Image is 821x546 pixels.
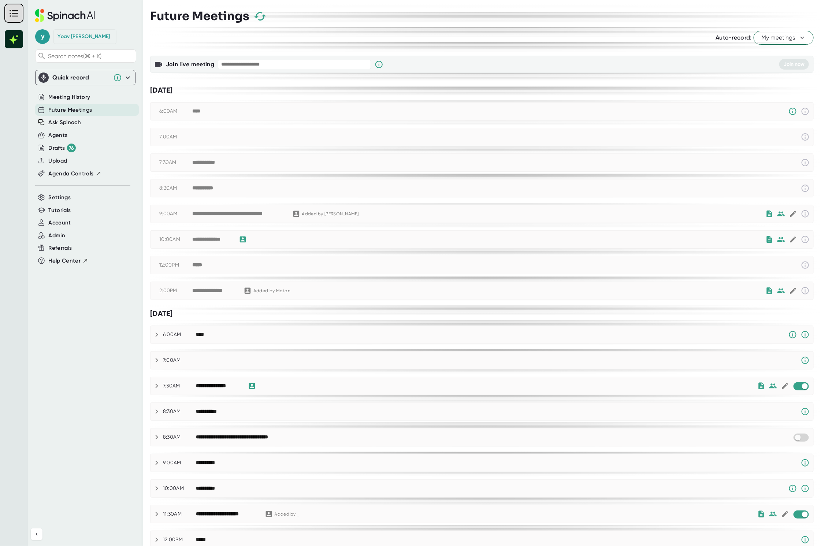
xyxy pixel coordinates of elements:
[48,257,81,265] span: Help Center
[761,33,806,42] span: My meetings
[159,211,192,217] div: 9:00AM
[48,206,71,215] button: Tutorials
[801,209,810,218] svg: This event has already passed
[788,330,797,339] svg: Someone has manually disabled Spinach from this meeting.
[801,407,810,416] svg: Spinach requires a video conference link.
[716,34,752,41] span: Auto-record:
[801,133,810,141] svg: This event has already passed
[275,512,308,517] div: Added by _
[38,70,132,85] div: Quick record
[166,61,214,68] b: Join live meeting
[163,460,196,466] div: 9:00AM
[48,244,72,252] button: Referrals
[151,128,813,146] div: 7:00AM
[48,170,101,178] button: Agenda Controls
[801,158,810,167] svg: This event has already passed
[48,131,67,140] button: Agents
[801,286,810,295] svg: This event has already passed
[801,235,810,244] svg: This event has already passed
[754,31,814,45] button: My meetings
[784,61,805,67] span: Join now
[159,185,192,192] div: 8:30AM
[163,485,196,492] div: 10:00AM
[253,288,290,294] div: Added by Matan
[159,287,192,294] div: 2:00PM
[48,170,93,178] span: Agenda Controls
[801,356,810,365] svg: Spinach requires a video conference link.
[48,53,134,60] span: Search notes (⌘ + K)
[788,107,797,116] svg: Someone has manually disabled Spinach from this meeting.
[57,33,110,40] div: Yoav Grossman
[163,434,196,441] div: 8:30AM
[801,458,810,467] svg: Spinach requires a video conference link.
[150,9,249,23] h3: Future Meetings
[302,211,359,217] div: Added by [PERSON_NAME]
[159,236,192,243] div: 10:00AM
[801,535,810,544] svg: Spinach requires a video conference link.
[159,108,192,115] div: 6:00AM
[163,511,196,517] div: 11:30AM
[159,134,192,140] div: 7:00AM
[52,74,109,81] div: Quick record
[163,357,196,364] div: 7:00AM
[48,144,76,152] div: Drafts
[163,536,196,543] div: 12:00PM
[150,309,814,318] div: [DATE]
[801,184,810,193] svg: This event has already passed
[163,383,196,389] div: 7:30AM
[48,231,65,240] button: Admin
[801,261,810,270] svg: This event has already passed
[48,106,92,114] button: Future Meetings
[779,59,809,70] button: Join now
[159,262,192,268] div: 12:00PM
[801,107,810,116] svg: This event has already passed
[67,144,76,152] div: 76
[48,118,81,127] button: Ask Spinach
[35,29,50,44] span: y
[159,159,192,166] div: 7:30AM
[48,157,67,165] button: Upload
[163,408,196,415] div: 8:30AM
[788,484,797,493] svg: Someone has manually disabled Spinach from this meeting.
[801,330,810,339] svg: Spinach requires a video conference link.
[48,219,71,227] button: Account
[801,484,810,493] svg: Spinach requires a video conference link.
[151,352,813,369] div: 7:00AM
[150,86,814,95] div: [DATE]
[48,193,71,202] button: Settings
[48,93,90,101] button: Meeting History
[48,144,76,152] button: Drafts 76
[163,331,196,338] div: 6:00AM
[31,528,42,540] button: Collapse sidebar
[48,257,88,265] button: Help Center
